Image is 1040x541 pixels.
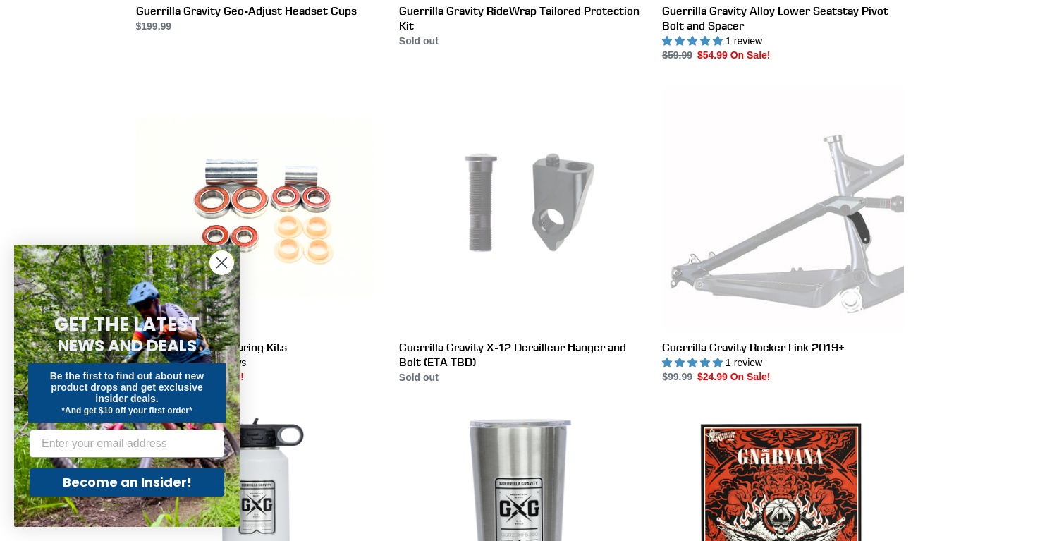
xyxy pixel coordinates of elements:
span: *And get $10 off your first order* [61,406,192,415]
span: Be the first to find out about new product drops and get exclusive insider deals. [50,370,204,404]
button: Close dialog [209,250,234,275]
button: Become an Insider! [30,468,224,497]
span: GET THE LATEST [54,312,200,337]
span: NEWS AND DEALS [58,334,197,357]
input: Enter your email address [30,430,224,458]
